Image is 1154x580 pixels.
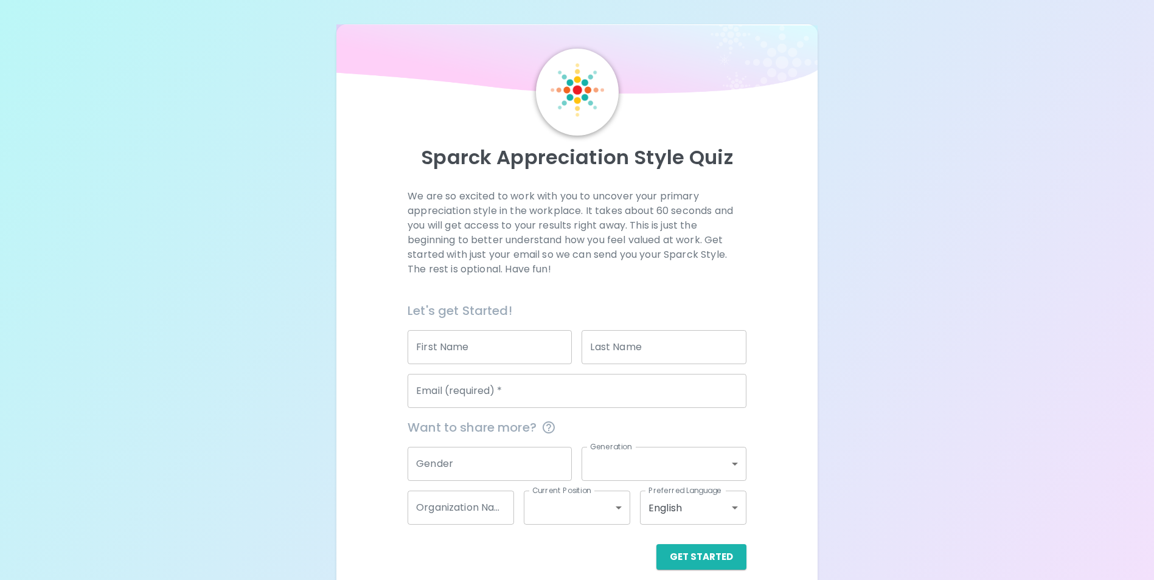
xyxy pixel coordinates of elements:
span: Want to share more? [408,418,746,437]
p: We are so excited to work with you to uncover your primary appreciation style in the workplace. I... [408,189,746,277]
div: English [640,491,746,525]
button: Get Started [656,544,746,570]
h6: Let's get Started! [408,301,746,320]
label: Current Position [532,485,591,495]
label: Generation [590,441,632,452]
p: Sparck Appreciation Style Quiz [351,145,802,170]
label: Preferred Language [648,485,721,495]
svg: This information is completely confidential and only used for aggregated appreciation studies at ... [541,420,556,435]
img: wave [336,24,817,100]
img: Sparck Logo [551,63,604,117]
